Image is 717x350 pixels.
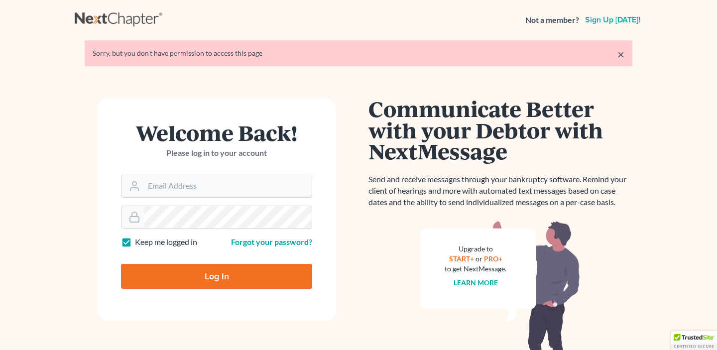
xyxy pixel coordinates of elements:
[583,16,642,24] a: Sign up [DATE]!
[121,147,312,159] p: Please log in to your account
[93,48,624,58] div: Sorry, but you don't have permission to access this page
[121,122,312,143] h1: Welcome Back!
[445,264,506,274] div: to get NextMessage.
[454,278,498,287] a: Learn more
[617,48,624,60] a: ×
[476,254,482,263] span: or
[449,254,474,263] a: START+
[368,98,632,162] h1: Communicate Better with your Debtor with NextMessage
[144,175,312,197] input: Email Address
[484,254,502,263] a: PRO+
[525,14,579,26] strong: Not a member?
[135,236,197,248] label: Keep me logged in
[671,331,717,350] div: TrustedSite Certified
[445,244,506,254] div: Upgrade to
[121,264,312,289] input: Log In
[368,174,632,208] p: Send and receive messages through your bankruptcy software. Remind your client of hearings and mo...
[231,237,312,246] a: Forgot your password?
